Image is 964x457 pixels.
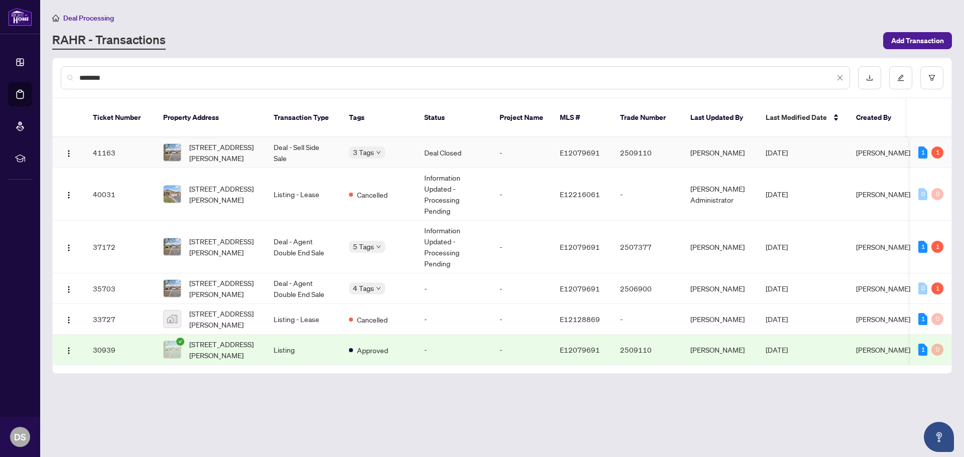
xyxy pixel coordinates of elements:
div: 1 [931,146,943,159]
img: Logo [65,149,73,158]
td: 33727 [85,304,155,335]
span: [STREET_ADDRESS][PERSON_NAME] [189,339,258,361]
div: 1 [918,146,927,159]
td: [PERSON_NAME] [682,221,758,273]
span: [STREET_ADDRESS][PERSON_NAME] [189,236,258,258]
td: 37172 [85,221,155,273]
td: 2507377 [612,221,682,273]
span: [PERSON_NAME] [856,345,910,354]
div: 1 [918,344,927,356]
span: E12216061 [560,190,600,199]
img: thumbnail-img [164,144,181,161]
span: [PERSON_NAME] [856,315,910,324]
span: E12079691 [560,345,600,354]
th: MLS # [552,98,612,137]
button: Logo [61,144,77,161]
th: Tags [341,98,416,137]
button: filter [920,66,943,89]
td: 40031 [85,168,155,221]
span: Add Transaction [891,33,944,49]
td: Deal Closed [416,137,492,168]
td: - [492,273,552,304]
img: thumbnail-img [164,341,181,358]
th: Project Name [492,98,552,137]
span: [DATE] [766,315,788,324]
img: thumbnail-img [164,186,181,203]
a: RAHR - Transactions [52,32,166,50]
td: 2509110 [612,137,682,168]
div: 1 [918,313,927,325]
span: E12128869 [560,315,600,324]
td: [PERSON_NAME] [682,273,758,304]
td: [PERSON_NAME] Administrator [682,168,758,221]
button: Logo [61,342,77,358]
td: - [492,137,552,168]
td: 30939 [85,335,155,365]
span: [STREET_ADDRESS][PERSON_NAME] [189,277,258,299]
span: [DATE] [766,242,788,251]
span: edit [897,74,904,81]
span: E12079691 [560,284,600,293]
td: [PERSON_NAME] [682,137,758,168]
span: 4 Tags [353,282,374,294]
button: Logo [61,186,77,202]
span: [PERSON_NAME] [856,242,910,251]
td: Deal - Agent Double End Sale [266,221,341,273]
th: Trade Number [612,98,682,137]
td: 2509110 [612,335,682,365]
span: E12079691 [560,242,600,251]
div: 1 [918,241,927,253]
span: Cancelled [357,189,388,200]
span: E12079691 [560,148,600,157]
img: thumbnail-img [164,280,181,297]
span: Deal Processing [63,14,114,23]
img: logo [8,8,32,26]
button: Logo [61,311,77,327]
td: - [416,273,492,304]
div: 0 [931,344,943,356]
th: Created By [848,98,908,137]
td: - [492,221,552,273]
img: Logo [65,244,73,252]
button: Add Transaction [883,32,952,49]
img: thumbnail-img [164,311,181,328]
th: Property Address [155,98,266,137]
span: filter [928,74,935,81]
span: home [52,15,59,22]
span: 3 Tags [353,146,374,158]
td: - [492,304,552,335]
span: Cancelled [357,314,388,325]
span: [DATE] [766,345,788,354]
td: - [612,304,682,335]
span: 5 Tags [353,241,374,252]
button: Logo [61,239,77,255]
span: Last Modified Date [766,112,827,123]
span: check-circle [176,338,184,346]
button: Logo [61,280,77,296]
span: [STREET_ADDRESS][PERSON_NAME] [189,141,258,164]
span: close [836,74,843,81]
button: Open asap [924,422,954,452]
td: - [492,168,552,221]
span: [PERSON_NAME] [856,190,910,199]
span: DS [14,430,26,444]
td: Information Updated - Processing Pending [416,168,492,221]
span: [STREET_ADDRESS][PERSON_NAME] [189,183,258,205]
th: Last Updated By [682,98,758,137]
img: Logo [65,347,73,355]
td: 41163 [85,137,155,168]
button: download [858,66,881,89]
div: 0 [931,313,943,325]
span: [DATE] [766,284,788,293]
span: down [376,244,381,249]
span: [PERSON_NAME] [856,284,910,293]
span: [DATE] [766,148,788,157]
th: Last Modified Date [758,98,848,137]
td: Listing - Lease [266,168,341,221]
img: Logo [65,316,73,324]
td: Listing [266,335,341,365]
th: Status [416,98,492,137]
img: Logo [65,191,73,199]
img: Logo [65,285,73,293]
td: - [492,335,552,365]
